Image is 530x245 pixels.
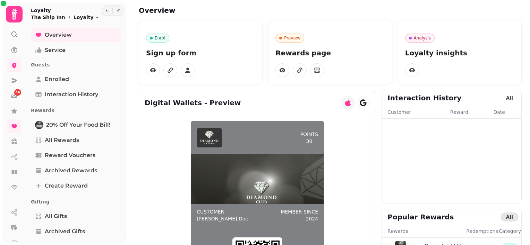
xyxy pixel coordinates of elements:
[31,43,121,57] a: Service
[16,90,20,95] span: 54
[45,90,98,99] span: Interaction History
[501,93,519,102] button: All
[45,212,67,220] span: All Gifts
[498,227,521,238] th: Category
[46,121,110,129] span: 20% off your food bill!
[145,98,241,108] h2: Digital Wallets - Preview
[45,227,85,236] span: Archived Gifts
[387,93,461,103] h2: Interaction History
[284,35,300,41] p: Preview
[45,31,72,39] span: Overview
[31,225,121,238] a: Archived Gifts
[45,182,88,190] span: Create reward
[31,58,121,71] p: Guests
[501,212,519,221] button: All
[31,164,121,178] a: Archived Rewards
[31,148,121,162] a: Reward Vouchers
[382,227,466,238] th: Rewards
[382,108,450,119] th: Customer
[45,75,69,83] span: Enrolled
[197,208,248,215] p: Customer
[414,35,431,41] p: Analysis
[197,215,248,222] p: [PERSON_NAME] Doe
[31,104,121,117] p: Rewards
[31,28,121,42] a: Overview
[45,151,95,160] span: Reward Vouchers
[146,48,255,58] p: Sign up form
[493,108,521,119] th: Date
[281,208,318,215] p: Member since
[387,212,454,222] h2: Popular Rewards
[45,166,97,175] span: Archived Rewards
[300,131,318,138] p: points
[450,108,493,119] th: Reward
[31,14,65,21] p: The Ship Inn
[506,215,513,219] span: All
[74,14,99,21] button: Loyalty
[139,6,272,15] h2: Overview
[31,88,121,101] a: Interaction History
[405,48,514,58] p: Loyalty insights
[306,138,312,145] p: 30
[45,46,66,54] span: Service
[31,196,121,208] p: Gifting
[31,118,121,132] a: 20% off your food bill!20% off your food bill!
[506,96,513,100] span: All
[31,7,99,14] h2: Loyalty
[155,35,165,41] p: Enrol
[45,136,79,144] span: All Rewards
[199,129,219,146] img: header
[31,179,121,193] a: Create reward
[306,215,318,222] p: 2024
[31,133,121,147] a: All Rewards
[466,227,498,238] th: Redemptions
[275,48,385,58] p: Rewards page
[7,89,21,103] a: 54
[36,121,43,128] img: 20% off your food bill!
[31,209,121,223] a: All Gifts
[31,72,121,86] a: Enrolled
[31,14,99,21] nav: breadcrumb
